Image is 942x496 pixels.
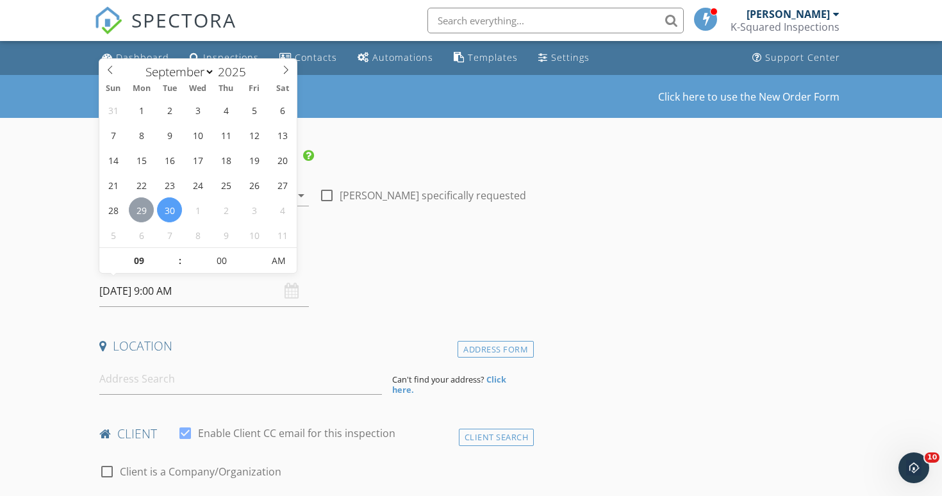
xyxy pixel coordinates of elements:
span: September 10, 2025 [185,122,210,147]
input: Year [215,63,257,80]
span: October 4, 2025 [270,197,295,222]
span: September 20, 2025 [270,147,295,172]
div: Inspections [203,51,259,63]
label: Client is a Company/Organization [120,465,281,478]
span: Tue [156,85,184,93]
div: Client Search [459,429,534,446]
div: Support Center [765,51,840,63]
span: October 1, 2025 [185,197,210,222]
a: Settings [533,46,595,70]
span: September 29, 2025 [129,197,154,222]
span: October 7, 2025 [157,222,182,247]
label: Enable Client CC email for this inspection [198,427,395,440]
h4: Date/Time [99,250,529,267]
span: September 3, 2025 [185,97,210,122]
h4: Location [99,338,529,354]
span: Wed [184,85,212,93]
span: September 30, 2025 [157,197,182,222]
a: Dashboard [97,46,174,70]
span: September 5, 2025 [242,97,267,122]
strong: Click here. [392,374,506,395]
input: Address Search [99,363,382,395]
span: September 15, 2025 [129,147,154,172]
span: September 7, 2025 [101,122,126,147]
a: Support Center [747,46,845,70]
div: Contacts [295,51,337,63]
span: Thu [212,85,240,93]
span: September 9, 2025 [157,122,182,147]
span: September 23, 2025 [157,172,182,197]
span: October 3, 2025 [242,197,267,222]
span: September 2, 2025 [157,97,182,122]
span: September 26, 2025 [242,172,267,197]
span: September 19, 2025 [242,147,267,172]
span: Can't find your address? [392,374,484,385]
a: Click here to use the New Order Form [658,92,839,102]
span: Mon [128,85,156,93]
a: Templates [449,46,523,70]
span: September 12, 2025 [242,122,267,147]
div: Address Form [458,341,534,358]
input: Select date [99,276,309,307]
h4: client [99,426,529,442]
span: Sun [99,85,128,93]
span: 10 [925,452,939,463]
div: [PERSON_NAME] [747,8,830,21]
span: September 16, 2025 [157,147,182,172]
span: August 31, 2025 [101,97,126,122]
span: September 17, 2025 [185,147,210,172]
span: September 13, 2025 [270,122,295,147]
span: October 10, 2025 [242,222,267,247]
span: September 22, 2025 [129,172,154,197]
div: Automations [372,51,433,63]
span: October 9, 2025 [213,222,238,247]
div: K-Squared Inspections [731,21,839,33]
span: Click to toggle [261,248,296,274]
span: October 6, 2025 [129,222,154,247]
a: Automations (Basic) [352,46,438,70]
img: The Best Home Inspection Software - Spectora [94,6,122,35]
span: October 5, 2025 [101,222,126,247]
span: October 2, 2025 [213,197,238,222]
div: Dashboard [116,51,169,63]
span: September 14, 2025 [101,147,126,172]
span: September 4, 2025 [213,97,238,122]
span: : [178,248,182,274]
label: [PERSON_NAME] specifically requested [340,189,526,202]
i: arrow_drop_down [293,188,309,203]
span: October 8, 2025 [185,222,210,247]
span: September 27, 2025 [270,172,295,197]
div: Templates [468,51,518,63]
span: September 8, 2025 [129,122,154,147]
span: Fri [240,85,269,93]
span: September 6, 2025 [270,97,295,122]
a: Inspections [185,46,264,70]
span: October 11, 2025 [270,222,295,247]
iframe: Intercom live chat [898,452,929,483]
span: Sat [269,85,297,93]
a: SPECTORA [94,17,236,44]
span: September 21, 2025 [101,172,126,197]
span: September 25, 2025 [213,172,238,197]
span: September 24, 2025 [185,172,210,197]
span: September 18, 2025 [213,147,238,172]
span: September 11, 2025 [213,122,238,147]
span: September 28, 2025 [101,197,126,222]
a: Contacts [274,46,342,70]
span: SPECTORA [131,6,236,33]
input: Search everything... [427,8,684,33]
span: September 1, 2025 [129,97,154,122]
div: Settings [551,51,590,63]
